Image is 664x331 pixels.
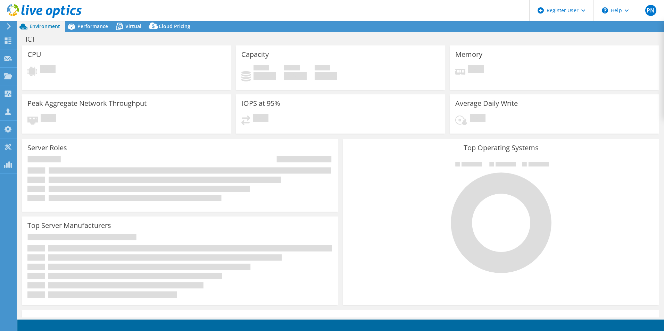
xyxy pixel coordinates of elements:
[41,114,56,124] span: Pending
[254,72,276,80] h4: 0 GiB
[455,51,482,58] h3: Memory
[284,72,307,80] h4: 0 GiB
[241,51,269,58] h3: Capacity
[315,65,330,72] span: Total
[645,5,656,16] span: PN
[468,65,484,75] span: Pending
[241,100,280,107] h3: IOPS at 95%
[253,114,268,124] span: Pending
[125,23,141,29] span: Virtual
[254,65,269,72] span: Used
[27,144,67,152] h3: Server Roles
[23,35,46,43] h1: ICT
[27,222,111,229] h3: Top Server Manufacturers
[455,100,518,107] h3: Average Daily Write
[159,23,190,29] span: Cloud Pricing
[40,65,56,75] span: Pending
[27,51,41,58] h3: CPU
[27,100,147,107] h3: Peak Aggregate Network Throughput
[602,7,608,14] svg: \n
[315,72,337,80] h4: 0 GiB
[348,144,654,152] h3: Top Operating Systems
[77,23,108,29] span: Performance
[284,65,300,72] span: Free
[30,23,60,29] span: Environment
[470,114,485,124] span: Pending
